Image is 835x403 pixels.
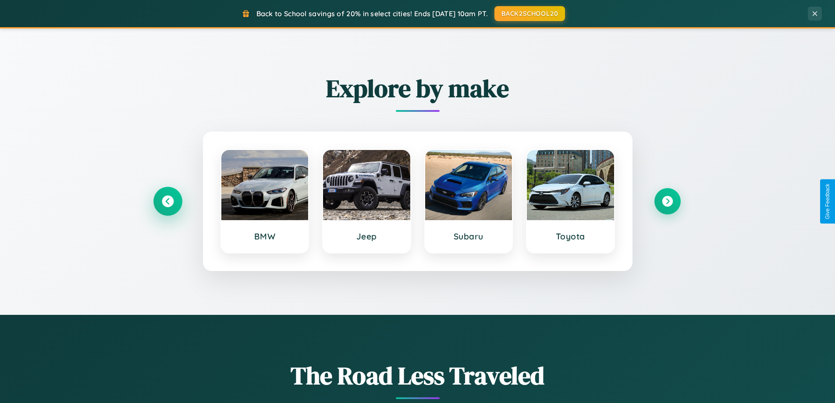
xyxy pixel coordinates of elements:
[230,231,300,242] h3: BMW
[256,9,488,18] span: Back to School savings of 20% in select cities! Ends [DATE] 10am PT.
[155,359,681,392] h1: The Road Less Traveled
[824,184,831,219] div: Give Feedback
[332,231,402,242] h3: Jeep
[155,71,681,105] h2: Explore by make
[494,6,565,21] button: BACK2SCHOOL20
[434,231,504,242] h3: Subaru
[536,231,605,242] h3: Toyota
